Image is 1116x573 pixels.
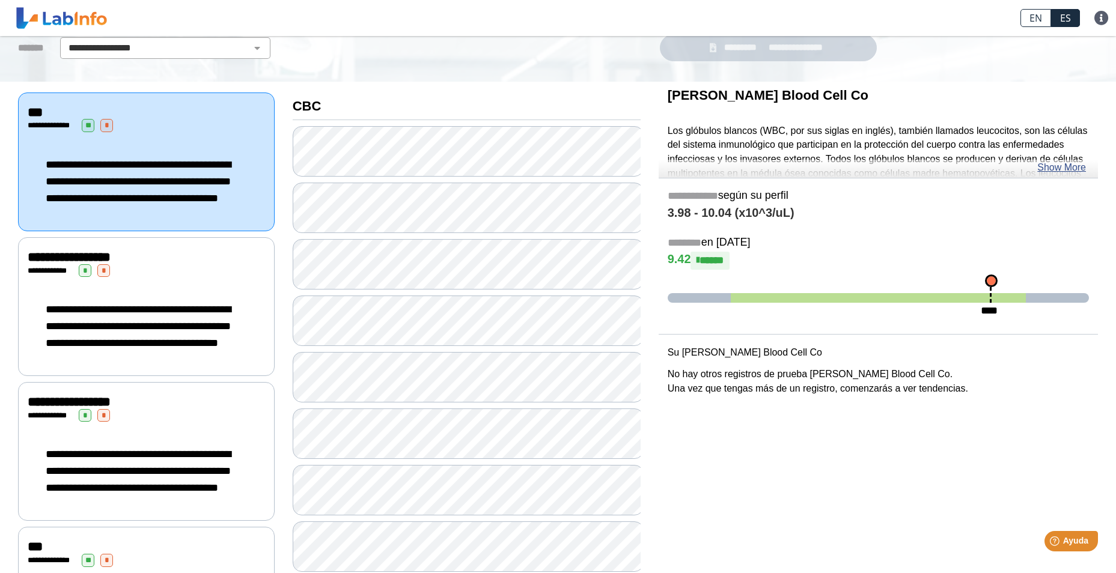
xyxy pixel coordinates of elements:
h4: 3.98 - 10.04 (x10^3/uL) [668,206,1089,220]
a: ES [1051,9,1080,27]
h5: según su perfil [668,189,1089,203]
h4: 9.42 [668,252,1089,270]
b: [PERSON_NAME] Blood Cell Co [668,88,868,103]
a: EN [1020,9,1051,27]
a: Show More [1037,160,1086,175]
p: Su [PERSON_NAME] Blood Cell Co [668,345,1089,360]
h5: en [DATE] [668,236,1089,250]
iframe: Help widget launcher [1009,526,1103,560]
p: No hay otros registros de prueba [PERSON_NAME] Blood Cell Co. Una vez que tengas más de un regist... [668,367,1089,396]
p: Los glóbulos blancos (WBC, por sus siglas en inglés), también llamados leucocitos, son las célula... [668,124,1089,253]
b: CBC [293,99,322,114]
